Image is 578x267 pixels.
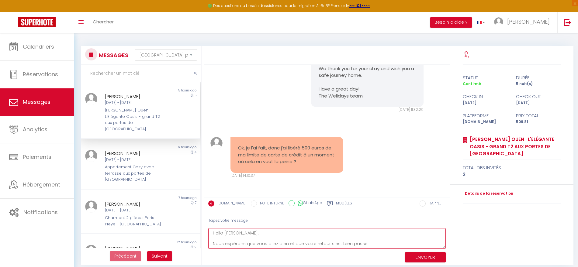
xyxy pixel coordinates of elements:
[195,93,196,98] span: 5
[141,88,200,93] div: 5 hours ago
[430,17,472,28] button: Besoin d'aide ?
[152,253,168,259] span: Suivant
[85,93,97,105] img: ...
[311,107,424,113] div: [DATE] 11:32:29
[463,81,481,86] span: Confirmé
[257,200,284,207] label: NOTE INTERNE
[295,200,322,207] label: WhatsApp
[23,98,50,106] span: Messages
[23,43,54,50] span: Calendriers
[105,164,166,183] div: Appartement Cosy avec terrasse aux portes de [GEOGRAPHIC_DATA]
[463,164,561,171] div: total des invités
[459,100,512,106] div: [DATE]
[105,157,166,163] div: [DATE] - [DATE]
[105,200,166,208] div: [PERSON_NAME]
[564,19,571,26] img: logout
[105,207,166,213] div: [DATE] - [DATE]
[93,19,114,25] span: Chercher
[319,31,416,99] pre: Hello [PERSON_NAME], Thank you for your message. We have noted your departure. We thank you for y...
[81,65,201,82] input: Rechercher un mot clé
[210,137,223,149] img: ...
[512,93,565,100] div: check out
[105,215,166,227] div: Charmant 2 pièces Paris Pleyel- [GEOGRAPHIC_DATA]
[18,17,56,27] img: Super Booking
[490,12,557,33] a: ... [PERSON_NAME]
[426,200,441,207] label: RAPPEL
[141,240,200,245] div: 12 hours ago
[23,208,58,216] span: Notifications
[459,93,512,100] div: check in
[208,213,446,228] div: Tapez votre message
[85,150,97,162] img: ...
[463,191,513,197] a: Détails de la réservation
[105,100,166,106] div: [DATE] - [DATE]
[23,70,58,78] span: Réservations
[336,200,352,208] label: Modèles
[214,200,246,207] label: [DOMAIN_NAME]
[512,100,565,106] div: [DATE]
[195,200,196,205] span: 7
[105,107,166,132] div: [PERSON_NAME] Ouen · L'Elégante Oasis - grand T2 aux portes de [GEOGRAPHIC_DATA]
[463,171,561,178] div: 3
[459,119,512,125] div: [DOMAIN_NAME]
[507,18,550,26] span: [PERSON_NAME]
[512,81,565,87] div: 5 nuit(s)
[512,112,565,119] div: Prix total
[114,253,137,259] span: Précédent
[97,48,128,62] h3: MESSAGES
[88,12,118,33] a: Chercher
[349,3,370,8] a: >>> ICI <<<<
[468,136,561,157] a: [PERSON_NAME] Ouen · L'Elégante Oasis - grand T2 aux portes de [GEOGRAPHIC_DATA]
[141,145,200,150] div: 6 hours ago
[105,93,166,100] div: [PERSON_NAME]
[85,200,97,213] img: ...
[459,112,512,119] div: Plateforme
[110,251,141,262] button: Previous
[141,196,200,200] div: 7 hours ago
[230,173,343,179] div: [DATE] 14:10:37
[195,245,196,249] span: 2
[23,125,47,133] span: Analytics
[147,251,172,262] button: Next
[459,74,512,81] div: statut
[105,245,166,252] div: [PERSON_NAME]
[494,17,503,26] img: ...
[405,252,446,263] button: ENVOYER
[23,181,60,188] span: Hébergement
[238,145,336,165] pre: Ok, je l'ai fait, donc j'ai libéré 500 euros de ma limite de carte de crédit à un moment où cela ...
[85,245,97,257] img: ...
[512,119,565,125] div: 509.81
[23,153,51,161] span: Paiements
[105,150,166,157] div: [PERSON_NAME]
[512,74,565,81] div: durée
[195,150,196,154] span: 4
